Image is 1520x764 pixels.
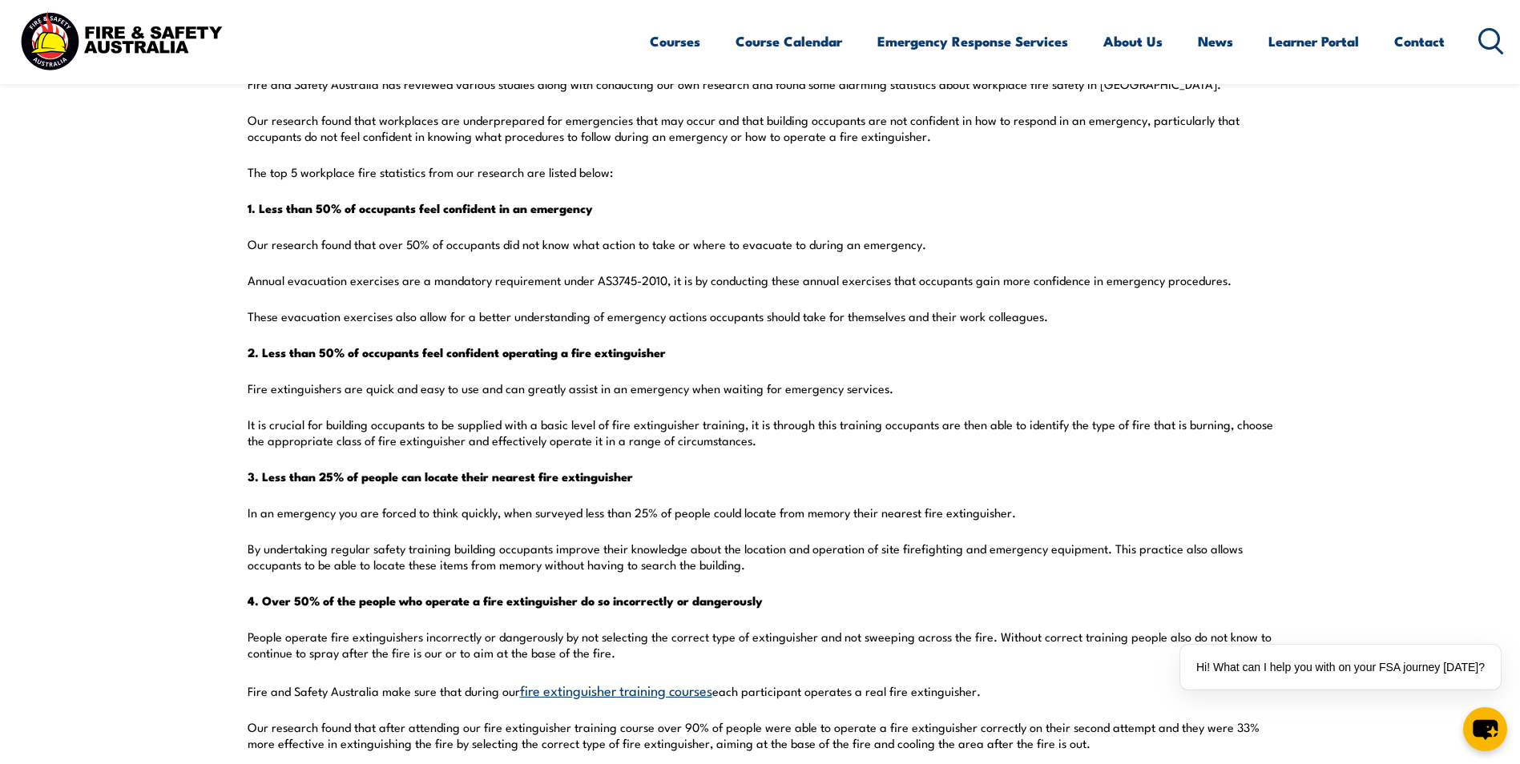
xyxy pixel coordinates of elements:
[248,199,593,217] strong: 1. Less than 50% of occupants feel confident in an emergency
[248,681,1273,699] p: Fire and Safety Australia make sure that during our each participant operates a real fire extingu...
[248,719,1273,751] p: Our research found that after attending our fire extinguisher training course over 90% of people ...
[650,20,700,62] a: Courses
[248,541,1273,573] p: By undertaking regular safety training building occupants improve their knowledge about the locat...
[248,343,666,361] strong: 2. Less than 50% of occupants feel confident operating a fire extinguisher
[248,164,1273,180] p: The top 5 workplace fire statistics from our research are listed below:
[520,680,712,699] a: fire extinguisher training courses
[248,308,1273,324] p: These evacuation exercises also allow for a better understanding of emergency actions occupants s...
[248,236,1273,252] p: Our research found that over 50% of occupants did not know what action to take or where to evacua...
[1198,20,1233,62] a: News
[248,416,1273,448] p: It is crucial for building occupants to be supplied with a basic level of fire extinguisher train...
[248,629,1273,661] p: People operate fire extinguishers incorrectly or dangerously by not selecting the correct type of...
[248,467,633,485] strong: 3. Less than 25% of people can locate their nearest fire extinguisher
[248,591,763,609] strong: 4. Over 50% of the people who operate a fire extinguisher do so incorrectly or dangerously
[1103,20,1163,62] a: About Us
[736,20,842,62] a: Course Calendar
[1394,20,1445,62] a: Contact
[248,380,1273,396] p: Fire extinguishers are quick and easy to use and can greatly assist in an emergency when waiting ...
[248,505,1273,521] p: In an emergency you are forced to think quickly, when surveyed less than 25% of people could loca...
[877,20,1068,62] a: Emergency Response Services
[248,112,1273,144] p: Our research found that workplaces are underprepared for emergencies that may occur and that buil...
[248,76,1273,92] p: Fire and Safety Australia has reviewed various studies along with conducting our own research and...
[1463,707,1507,751] button: chat-button
[1268,20,1359,62] a: Learner Portal
[1180,645,1501,690] div: Hi! What can I help you with on your FSA journey [DATE]?
[248,272,1273,288] p: Annual evacuation exercises are a mandatory requirement under AS3745-2010, it is by conducting th...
